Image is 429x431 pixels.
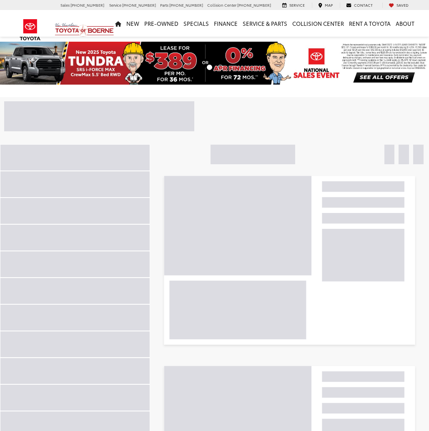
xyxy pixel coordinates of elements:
a: Map [312,3,339,8]
img: Toyota [15,16,46,43]
a: Specials [181,10,211,37]
span: [PHONE_NUMBER] [70,2,104,8]
span: [PHONE_NUMBER] [169,2,203,8]
a: Home [113,10,124,37]
img: Vic Vaughan Toyota of Boerne [55,23,114,37]
span: [PHONE_NUMBER] [122,2,156,8]
span: Service [289,2,305,8]
a: Pre-Owned [142,10,181,37]
a: Service & Parts: Opens in a new tab [240,10,290,37]
span: Contact [354,2,373,8]
span: [PHONE_NUMBER] [237,2,271,8]
span: Parts [160,2,168,8]
a: New [124,10,142,37]
span: Collision Center [207,2,236,8]
span: Sales [60,2,70,8]
a: Collision Center [290,10,346,37]
a: My Saved Vehicles [382,3,415,8]
span: Saved [396,2,409,8]
a: Rent a Toyota [346,10,393,37]
a: Contact [340,3,379,8]
span: Service [109,2,121,8]
span: Map [325,2,333,8]
a: Finance [211,10,240,37]
a: About [393,10,417,37]
a: Service [276,3,311,8]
